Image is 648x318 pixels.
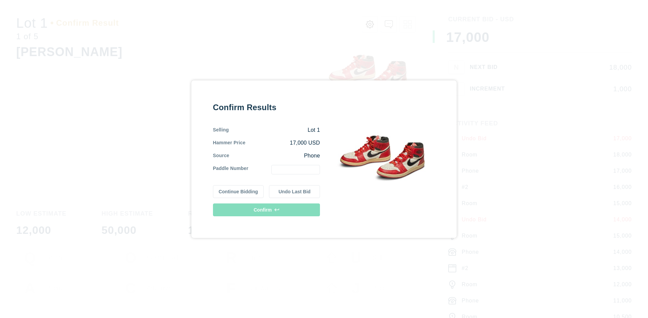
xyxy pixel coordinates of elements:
div: Phone [229,152,320,160]
div: Selling [213,126,229,134]
div: Source [213,152,230,160]
button: Undo Last Bid [269,185,320,198]
div: Confirm Results [213,102,320,113]
button: Confirm [213,203,320,216]
div: Paddle Number [213,165,248,174]
div: Hammer Price [213,139,246,147]
button: Continue Bidding [213,185,264,198]
div: Lot 1 [229,126,320,134]
div: 17,000 USD [245,139,320,147]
